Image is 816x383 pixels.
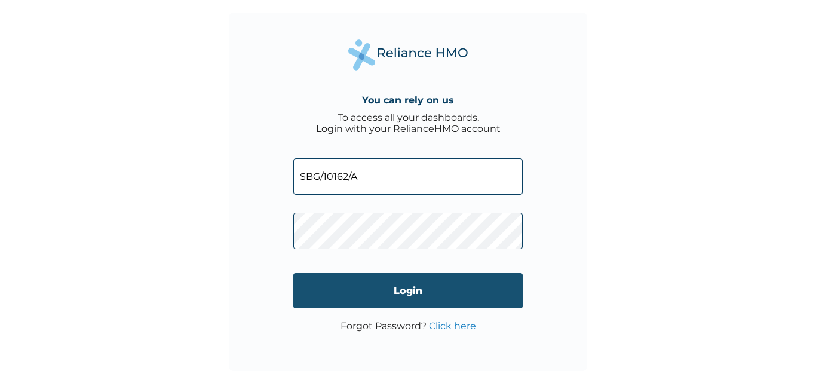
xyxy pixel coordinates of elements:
[316,112,501,134] div: To access all your dashboards, Login with your RelianceHMO account
[348,39,468,70] img: Reliance Health's Logo
[362,94,454,106] h4: You can rely on us
[293,158,523,195] input: Email address or HMO ID
[429,320,476,332] a: Click here
[340,320,476,332] p: Forgot Password?
[293,273,523,308] input: Login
